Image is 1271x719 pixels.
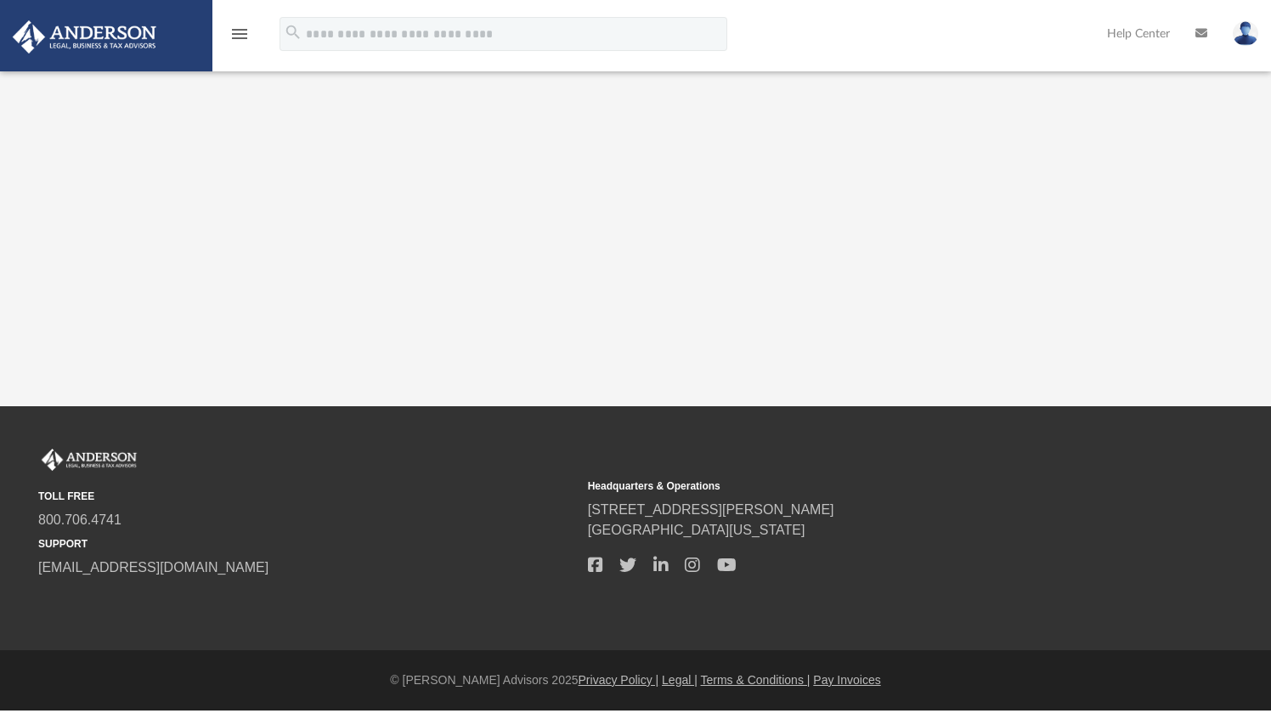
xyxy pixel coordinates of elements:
a: [EMAIL_ADDRESS][DOMAIN_NAME] [38,560,268,575]
a: menu [229,32,250,44]
small: SUPPORT [38,536,576,552]
a: 800.706.4741 [38,512,121,527]
a: Legal | [662,673,698,687]
img: Anderson Advisors Platinum Portal [38,449,140,471]
a: Privacy Policy | [579,673,659,687]
img: Anderson Advisors Platinum Portal [8,20,161,54]
img: User Pic [1233,21,1258,46]
a: [STREET_ADDRESS][PERSON_NAME] [588,502,834,517]
i: search [284,23,302,42]
a: [GEOGRAPHIC_DATA][US_STATE] [588,523,805,537]
small: TOLL FREE [38,489,576,504]
a: Pay Invoices [813,673,880,687]
small: Headquarters & Operations [588,478,1126,494]
i: menu [229,24,250,44]
a: Terms & Conditions | [701,673,811,687]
